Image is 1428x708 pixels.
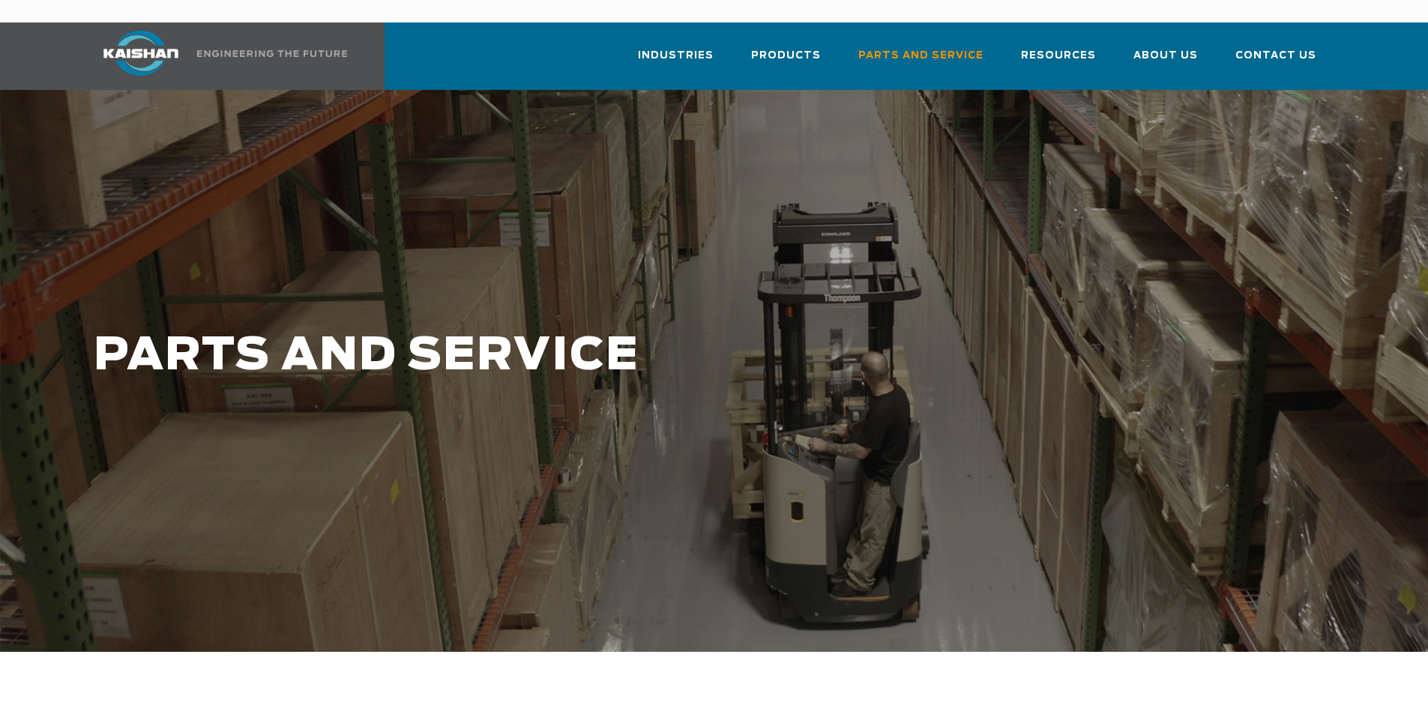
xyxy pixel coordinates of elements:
[197,50,347,57] img: Engineering the future
[638,36,714,87] a: Industries
[858,36,983,87] a: Parts and Service
[1235,36,1316,87] a: Contact Us
[1133,47,1198,64] span: About Us
[1235,47,1316,64] span: Contact Us
[751,36,821,87] a: Products
[85,31,197,76] img: kaishan logo
[1021,36,1096,87] a: Resources
[85,22,350,90] a: Kaishan USA
[1021,47,1096,64] span: Resources
[1133,36,1198,87] a: About Us
[751,47,821,64] span: Products
[858,47,983,64] span: Parts and Service
[94,331,1125,381] h1: PARTS AND SERVICE
[638,47,714,64] span: Industries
